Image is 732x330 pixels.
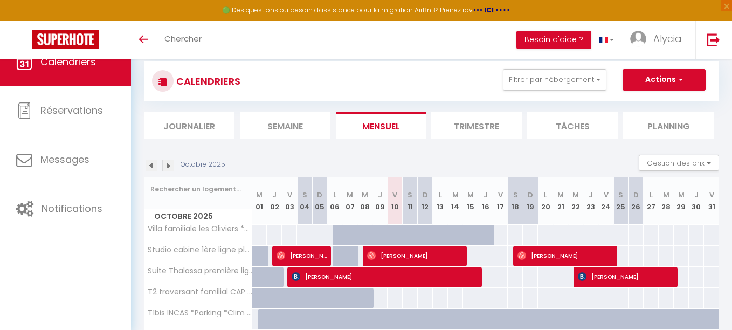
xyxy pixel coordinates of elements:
abbr: D [423,190,428,200]
th: 31 [704,177,719,225]
th: 05 [312,177,327,225]
th: 20 [538,177,553,225]
span: [PERSON_NAME] [292,266,478,287]
th: 21 [553,177,568,225]
th: 24 [598,177,613,225]
abbr: M [572,190,579,200]
li: Journalier [144,112,234,139]
abbr: M [678,190,685,200]
li: Semaine [240,112,330,139]
th: 07 [342,177,357,225]
th: 11 [403,177,418,225]
button: Actions [623,69,706,91]
abbr: J [694,190,699,200]
th: 08 [357,177,372,225]
span: Villa familiale les Oliviers *Clim *Wifi *Parking [146,225,254,233]
th: 01 [252,177,267,225]
a: ... Alycia [622,21,695,59]
abbr: V [709,190,714,200]
abbr: M [362,190,368,200]
abbr: J [589,190,593,200]
button: Filtrer par hébergement [503,69,606,91]
abbr: S [513,190,518,200]
li: Trimestre [431,112,522,139]
button: Gestion des prix [639,155,719,171]
li: Tâches [527,112,618,139]
h3: CALENDRIERS [174,69,240,93]
span: [PERSON_NAME] [367,245,462,266]
abbr: M [347,190,353,200]
abbr: M [452,190,459,200]
th: 12 [418,177,433,225]
img: Super Booking [32,30,99,49]
abbr: M [467,190,474,200]
th: 13 [433,177,448,225]
th: 04 [297,177,312,225]
span: [PERSON_NAME] [578,266,673,287]
th: 28 [659,177,674,225]
span: [PERSON_NAME] [517,245,613,266]
abbr: V [604,190,609,200]
span: T1bis INCAS *Parking *Clim *Piscine *Centre-ville [146,309,254,317]
button: Besoin d'aide ? [516,31,591,49]
abbr: D [317,190,322,200]
th: 09 [372,177,388,225]
abbr: S [618,190,623,200]
input: Rechercher un logement... [150,180,246,199]
abbr: M [256,190,263,200]
abbr: J [378,190,382,200]
abbr: D [633,190,639,200]
th: 26 [629,177,644,225]
th: 18 [508,177,523,225]
li: Planning [623,112,714,139]
th: 03 [282,177,297,225]
th: 29 [674,177,689,225]
th: 10 [388,177,403,225]
abbr: S [302,190,307,200]
th: 14 [448,177,463,225]
span: Messages [40,153,89,166]
abbr: L [439,190,442,200]
a: Chercher [156,21,210,59]
abbr: S [408,190,412,200]
th: 25 [613,177,629,225]
abbr: M [557,190,564,200]
li: Mensuel [336,112,426,139]
th: 06 [327,177,342,225]
abbr: V [287,190,292,200]
a: >>> ICI <<<< [473,5,510,15]
abbr: V [392,190,397,200]
span: Chercher [164,33,202,44]
th: 16 [478,177,493,225]
th: 15 [463,177,478,225]
span: Suite Thalassa première ligne *Wifi *[GEOGRAPHIC_DATA] [146,267,254,275]
th: 17 [493,177,508,225]
span: Réservations [40,104,103,117]
span: T2 traversant familial CAP SUD *Parking *Plages [146,288,254,296]
abbr: J [272,190,277,200]
abbr: V [498,190,503,200]
span: Octobre 2025 [144,209,252,224]
span: [PERSON_NAME] [277,245,327,266]
abbr: J [484,190,488,200]
th: 30 [689,177,704,225]
abbr: M [663,190,669,200]
th: 27 [644,177,659,225]
th: 23 [583,177,598,225]
th: 02 [267,177,282,225]
span: Studio cabine 1ère ligne pleine vue mer *Parking *WIFI [146,246,254,254]
abbr: L [333,190,336,200]
th: 22 [568,177,583,225]
abbr: L [544,190,547,200]
abbr: D [528,190,533,200]
abbr: L [650,190,653,200]
span: Alycia [653,32,682,45]
p: Octobre 2025 [181,160,225,170]
span: Calendriers [40,55,96,68]
img: logout [707,33,720,46]
img: ... [630,31,646,47]
th: 19 [523,177,538,225]
span: Notifications [42,202,102,215]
